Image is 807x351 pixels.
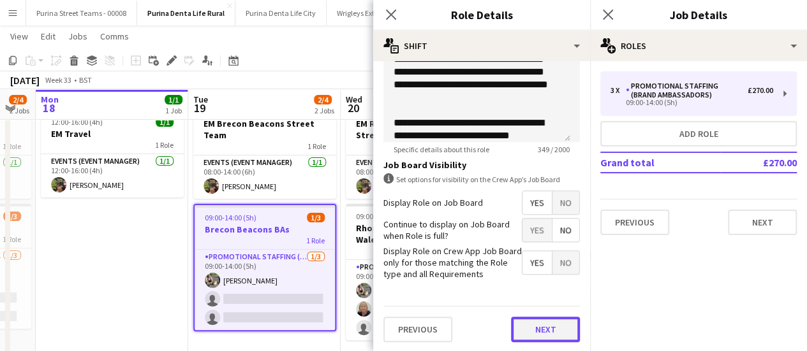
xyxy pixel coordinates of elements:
[346,222,489,245] h3: Rhossili, [PERSON_NAME] Wales BAs
[590,6,807,23] h3: Job Details
[346,99,489,199] app-job-card: 08:00-14:00 (6h)1/1EM Rhossili, [PERSON_NAME] Street Team1 RoleEvents (Event Manager)1/108:00-14:...
[165,95,182,104] span: 1/1
[522,218,552,241] span: Yes
[195,224,335,235] h3: Brecon Beacons BAs
[611,86,626,95] div: 3 x
[373,31,590,61] div: Shift
[383,218,522,241] label: Continue to display on Job Board when Role is full?
[41,99,184,197] app-job-card: In progress12:00-16:00 (4h)1/1EM Travel1 RoleEvents (Event Manager)1/112:00-16:00 (4h)[PERSON_NAME]
[383,197,483,208] label: Display Role on Job Board
[156,117,174,127] span: 1/1
[51,117,103,127] span: 12:00-16:00 (4h)
[95,28,134,45] a: Comms
[41,128,184,140] h3: EM Travel
[191,101,208,115] span: 19
[10,106,29,115] div: 2 Jobs
[315,106,334,115] div: 2 Jobs
[41,154,184,197] app-card-role: Events (Event Manager)1/112:00-16:00 (4h)[PERSON_NAME]
[721,152,797,173] td: £270.00
[195,250,335,330] app-card-role: Promotional Staffing (Brand Ambassadors)1/309:00-14:00 (5h)[PERSON_NAME]
[600,210,669,235] button: Previous
[522,251,552,274] span: Yes
[600,152,721,173] td: Grand total
[346,118,489,141] h3: EM Rhossili, [PERSON_NAME] Street Team
[383,173,580,185] div: Set options for visibility on the Crew App’s Job Board
[522,191,552,214] span: Yes
[552,191,579,214] span: No
[41,94,59,105] span: Mon
[42,75,74,85] span: Week 33
[3,211,21,221] span: 1/3
[383,159,580,171] h3: Job Board Visibility
[63,28,93,45] a: Jobs
[193,204,336,331] app-job-card: 09:00-14:00 (5h)1/3Brecon Beacons BAs1 RolePromotional Staffing (Brand Ambassadors)1/309:00-14:00...
[10,31,28,42] span: View
[235,1,327,25] button: Purina Denta Life City
[346,260,489,340] app-card-role: Promotional Staffing (Brand Ambassadors)1A2/309:00-15:00 (6h)[PERSON_NAME][PERSON_NAME]
[511,317,580,342] button: Next
[26,1,137,25] button: Purina Street Teams - 00008
[165,106,182,115] div: 1 Job
[626,82,748,99] div: Promotional Staffing (Brand Ambassadors)
[39,101,59,115] span: 18
[373,6,590,23] h3: Role Details
[100,31,129,42] span: Comms
[344,101,362,115] span: 20
[327,1,392,25] button: Wrigleys Extra
[9,95,27,104] span: 2/4
[383,317,452,342] button: Previous
[611,99,773,106] div: 09:00-14:00 (5h)
[314,95,332,104] span: 2/4
[590,31,807,61] div: Roles
[307,141,326,151] span: 1 Role
[205,213,256,222] span: 09:00-14:00 (5h)
[155,140,174,150] span: 1 Role
[728,210,797,235] button: Next
[307,213,325,222] span: 1/3
[600,121,797,147] button: Add role
[3,234,21,244] span: 1 Role
[193,118,336,141] h3: EM Brecon Beacons Street Team
[10,74,40,87] div: [DATE]
[346,94,362,105] span: Wed
[3,141,21,151] span: 1 Role
[5,28,33,45] a: View
[528,145,580,154] span: 349 / 2000
[68,31,87,42] span: Jobs
[383,145,500,154] span: Specific details about this role
[41,31,56,42] span: Edit
[346,204,489,340] app-job-card: 09:00-15:00 (6h)2/3Rhossili, [PERSON_NAME] Wales BAs1 RolePromotional Staffing (Brand Ambassadors...
[36,28,61,45] a: Edit
[552,251,579,274] span: No
[193,155,336,199] app-card-role: Events (Event Manager)1/108:00-14:00 (6h)[PERSON_NAME]
[748,86,773,95] div: £270.00
[346,155,489,199] app-card-role: Events (Event Manager)1/108:00-14:00 (6h)[PERSON_NAME]
[193,99,336,199] app-job-card: 08:00-14:00 (6h)1/1EM Brecon Beacons Street Team1 RoleEvents (Event Manager)1/108:00-14:00 (6h)[P...
[306,236,325,245] span: 1 Role
[356,211,408,221] span: 09:00-15:00 (6h)
[137,1,235,25] button: Purina Denta Life Rural
[552,218,579,241] span: No
[383,245,522,280] label: Display Role on Crew App Job Board only for those matching the Role type and all Requirements
[79,75,92,85] div: BST
[193,94,208,105] span: Tue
